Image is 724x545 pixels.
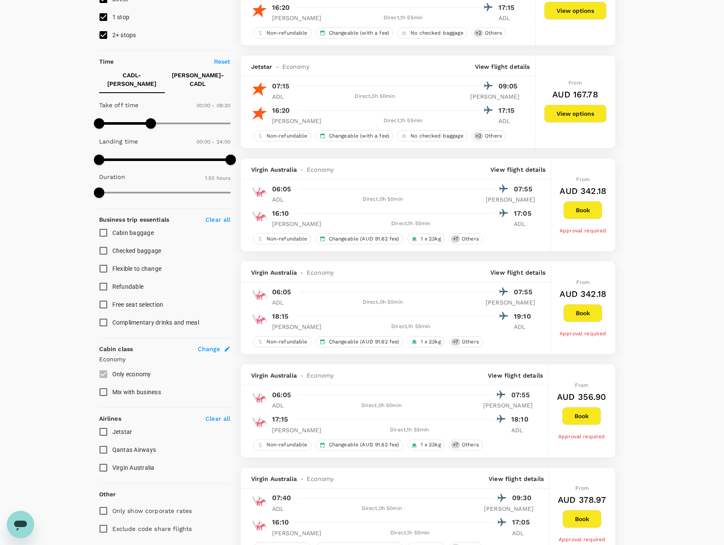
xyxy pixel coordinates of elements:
[490,268,545,277] p: View flight details
[498,81,520,91] p: 09:05
[106,71,158,88] p: CADL - [PERSON_NAME]
[272,287,291,297] p: 06:05
[299,92,451,101] div: Direct , 0h 50min
[498,14,520,22] p: ADL
[112,507,192,515] p: Only show corporate rates
[251,184,268,201] img: VA
[205,175,231,181] span: 1.50 hours
[251,390,268,407] img: VA
[512,493,533,503] p: 09:30
[272,3,290,13] p: 16:20
[397,130,467,141] div: No checked baggage
[307,165,334,174] span: Economy
[272,322,322,331] p: [PERSON_NAME]
[451,441,460,448] span: + 7
[512,517,533,527] p: 17:05
[575,485,589,491] span: From
[112,446,156,453] span: Qantas Airways
[251,62,273,71] span: Jetstar
[458,441,482,448] span: Others
[251,105,268,122] img: JQ
[511,414,533,425] p: 18:10
[272,208,289,219] p: 16:10
[196,139,231,145] span: 00:00 - 24:00
[514,287,535,297] p: 07:55
[99,490,116,498] p: Other
[326,322,495,331] div: Direct , 1h 55min
[486,195,535,204] p: [PERSON_NAME]
[205,414,230,423] p: Clear all
[297,371,307,380] span: -
[251,287,268,304] img: VA
[282,62,309,71] span: Economy
[449,440,483,451] div: +7Others
[299,298,467,307] div: Direct , 0h 50min
[198,345,220,353] span: Change
[251,493,268,510] img: VA
[112,283,144,290] span: Refundable
[263,235,311,243] span: Non-refundable
[272,414,288,425] p: 17:15
[272,81,290,91] p: 07:15
[562,407,601,425] button: Book
[575,382,588,388] span: From
[325,29,393,37] span: Changeable (with a fee)
[325,132,393,140] span: Changeable (with a fee)
[316,440,403,451] div: Changeable (AUD 91.62 fee)
[316,27,393,38] div: Changeable (with a fee)
[316,336,403,347] div: Changeable (AUD 91.62 fee)
[251,517,268,534] img: VA
[451,338,460,346] span: + 7
[307,268,334,277] span: Economy
[99,137,138,146] p: Landing time
[263,132,311,140] span: Non-refundable
[299,401,465,410] div: Direct , 0h 50min
[253,27,311,38] div: Non-refundable
[470,92,520,101] p: [PERSON_NAME]
[272,105,290,116] p: 16:20
[272,298,293,307] p: ADL
[272,390,291,400] p: 06:05
[326,220,495,228] div: Direct , 1h 55min
[272,426,322,434] p: [PERSON_NAME]
[484,504,533,513] p: [PERSON_NAME]
[112,32,136,38] span: 2+ stops
[112,428,132,435] span: Jetstar
[272,493,291,503] p: 07:40
[325,235,403,243] span: Changeable (AUD 91.62 fee)
[451,235,460,243] span: + 7
[481,132,505,140] span: Others
[576,176,589,182] span: From
[112,524,192,533] p: Exclude code share flights
[560,228,607,234] span: Approval required
[481,29,505,37] span: Others
[273,62,282,71] span: -
[112,14,130,21] span: 1 stop
[316,130,393,141] div: Changeable (with a fee)
[299,504,466,513] div: Direct , 0h 50min
[458,235,482,243] span: Others
[112,247,161,254] span: Checked baggage
[560,331,607,337] span: Approval required
[489,475,544,483] p: View flight details
[498,3,520,13] p: 17:15
[326,117,479,125] div: Direct , 1h 55min
[498,117,520,125] p: ADL
[112,389,161,396] span: Mix with business
[272,401,293,410] p: ADL
[326,14,479,22] div: Direct , 1h 55min
[172,71,224,88] p: [PERSON_NAME] - CADL
[552,88,598,101] h6: AUD 167.78
[417,338,444,346] span: 1 x 23kg
[326,426,492,434] div: Direct , 1h 55min
[272,117,322,125] p: [PERSON_NAME]
[112,371,151,378] span: Only economy
[514,322,535,331] p: ADL
[498,105,520,116] p: 17:15
[557,390,607,404] h6: AUD 356.90
[112,301,164,308] span: Free seat selection
[514,184,535,194] p: 07:55
[326,529,493,537] div: Direct , 1h 55min
[563,304,602,322] button: Book
[511,426,533,434] p: ADL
